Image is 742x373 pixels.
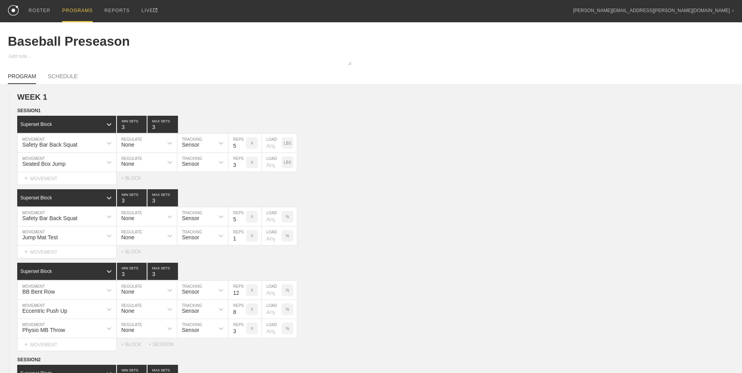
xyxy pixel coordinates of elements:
div: Seated Box Jump [22,161,66,167]
input: Any [262,207,282,226]
p: # [251,234,253,238]
p: % [286,326,289,331]
div: Physio MB Throw [22,327,65,333]
p: # [251,160,253,165]
span: SESSION 1 [17,108,41,113]
input: None [147,263,178,280]
span: + [24,341,28,348]
p: # [251,288,253,292]
input: None [147,116,178,133]
div: + BLOCK [121,176,149,181]
div: None [121,161,134,167]
p: % [286,288,289,292]
p: # [251,307,253,312]
div: None [121,142,134,148]
div: MOVEMENT [17,246,117,258]
div: None [121,308,134,314]
div: Sensor [182,142,199,148]
div: + SESSION [149,342,180,347]
div: Sensor [182,289,199,295]
p: % [286,307,289,312]
input: Any [262,134,282,152]
p: LBS [284,160,291,165]
iframe: Chat Widget [703,335,742,373]
input: None [147,189,178,206]
div: None [121,234,134,240]
img: logo [8,5,19,16]
div: Sensor [182,234,199,240]
input: Any [262,300,282,319]
p: # [251,141,253,145]
div: None [121,215,134,221]
a: PROGRAM [8,73,36,84]
div: BB Bent Row [22,289,55,295]
p: # [251,326,253,331]
div: Sensor [182,327,199,333]
div: None [121,289,134,295]
div: MOVEMENT [17,338,117,351]
div: Jump Mat Test [22,234,58,240]
span: WEEK 1 [17,93,47,101]
div: ▼ [732,9,734,13]
div: + BLOCK [121,249,149,255]
p: % [286,234,289,238]
input: Any [262,153,282,172]
a: SCHEDULE [48,73,77,83]
span: SESSION 2 [17,357,41,362]
div: Sensor [182,215,199,221]
div: Sensor [182,308,199,314]
div: None [121,327,134,333]
div: Superset Block [20,195,52,201]
p: LBS [284,141,291,145]
input: Any [262,319,282,338]
span: + [24,248,28,255]
div: Safety Bar Back Squat [22,142,77,148]
p: % [286,215,289,219]
div: MOVEMENT [17,172,117,185]
div: Sensor [182,161,199,167]
div: Superset Block [20,122,52,127]
div: Superset Block [20,269,52,274]
div: Safety Bar Back Squat [22,215,77,221]
input: Any [262,281,282,299]
p: # [251,215,253,219]
input: Any [262,226,282,245]
div: + BLOCK [121,342,149,347]
div: Eccentric Push Up [22,308,67,314]
span: + [24,175,28,181]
